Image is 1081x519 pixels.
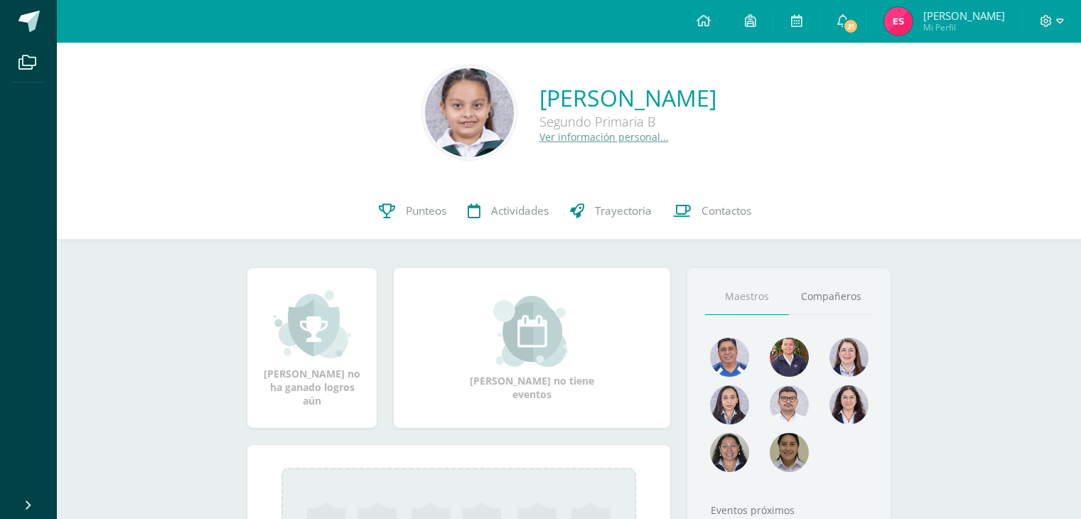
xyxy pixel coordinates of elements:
img: 522dc90edefdd00265ec7718d30b3fcb.png [710,385,749,424]
img: 3fa84f42f3e29fcac37698908b932198.png [710,338,749,377]
span: Mi Perfil [923,21,1005,33]
img: event_small.png [493,296,571,367]
span: Contactos [701,203,751,218]
img: 6dfc3065da4204f320af9e3560cd3894.png [770,338,809,377]
a: Compañeros [789,279,873,315]
span: Punteos [406,203,446,218]
span: [PERSON_NAME] [923,9,1005,23]
a: Punteos [368,183,457,240]
div: Segundo Primaria B [539,113,716,130]
a: Trayectoria [559,183,662,240]
a: Maestros [705,279,789,315]
img: 4ad40b1689e633dc4baef21ec155021e.png [829,338,868,377]
img: 93fa1765a93b3fb998ef288949b34a8e.png [829,385,868,424]
a: Contactos [662,183,762,240]
img: d6c62e55136ce070cea243f2097fe69e.png [770,385,809,424]
span: Trayectoria [595,203,652,218]
a: [PERSON_NAME] [539,82,716,113]
img: achievement_small.png [274,289,351,360]
a: Ver información personal... [539,130,669,144]
span: 21 [843,18,859,34]
img: 14bb034a0442263ffe146c85f3d5b46d.png [884,7,913,36]
div: [PERSON_NAME] no ha ganado logros aún [262,289,362,407]
a: Actividades [457,183,559,240]
img: 7c295423579b4fc7bd98a15df8395ed4.png [710,433,749,472]
span: Actividades [491,203,549,218]
img: 406ca943810861c3788acb7f41f37986.png [425,68,514,157]
img: 36aa6ab12e3b33c91867a477208bc5c1.png [770,433,809,472]
div: Eventos próximos [705,503,873,517]
div: [PERSON_NAME] no tiene eventos [461,296,603,401]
